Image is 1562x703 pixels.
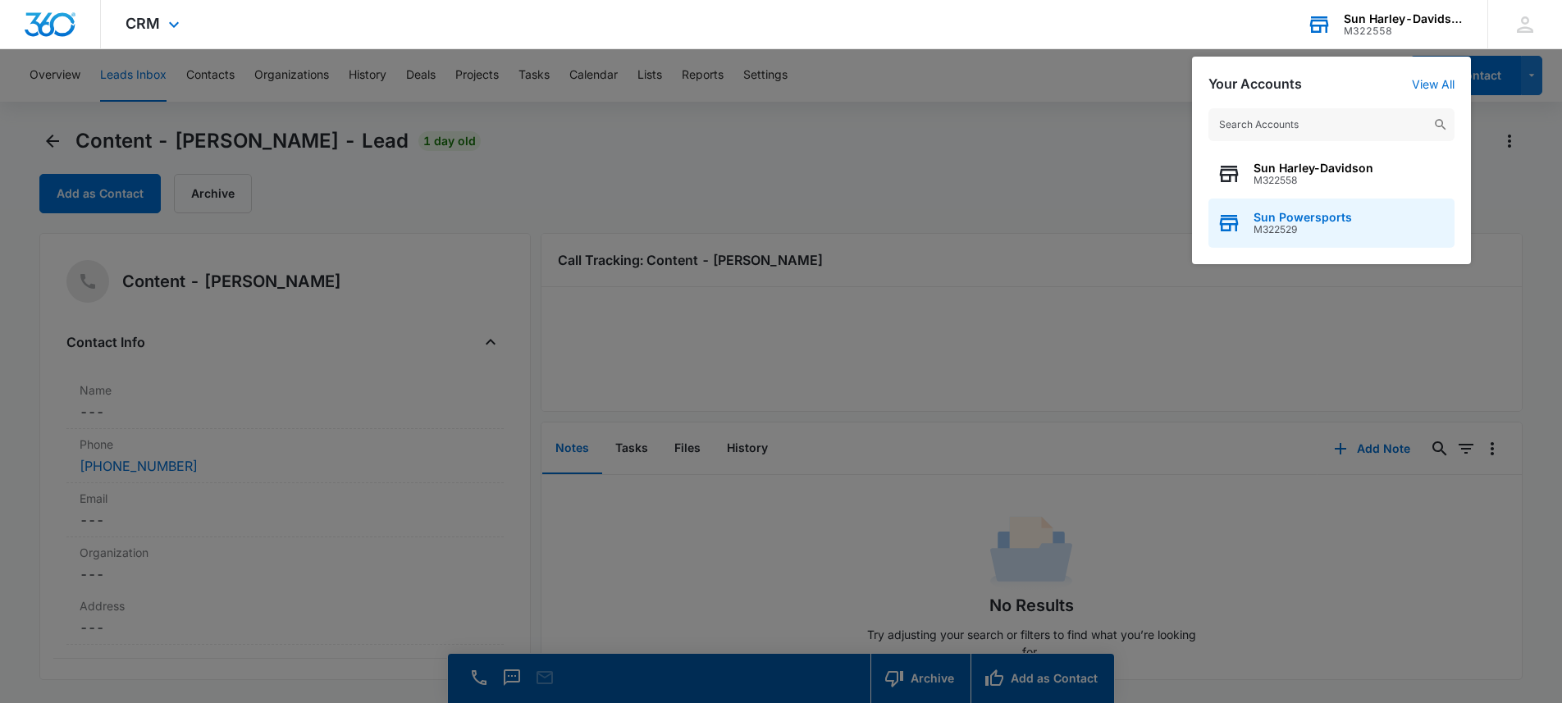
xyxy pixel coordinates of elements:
span: M322529 [1254,224,1352,235]
div: account id [1344,25,1464,37]
span: CRM [126,15,160,32]
button: Sun PowersportsM322529 [1208,199,1455,248]
span: Sun Powersports [1254,211,1352,224]
button: Sun Harley-DavidsonM322558 [1208,149,1455,199]
span: M322558 [1254,175,1373,186]
span: Sun Harley-Davidson [1254,162,1373,175]
input: Search Accounts [1208,108,1455,141]
a: View All [1412,77,1455,91]
h2: Your Accounts [1208,76,1302,92]
div: account name [1344,12,1464,25]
